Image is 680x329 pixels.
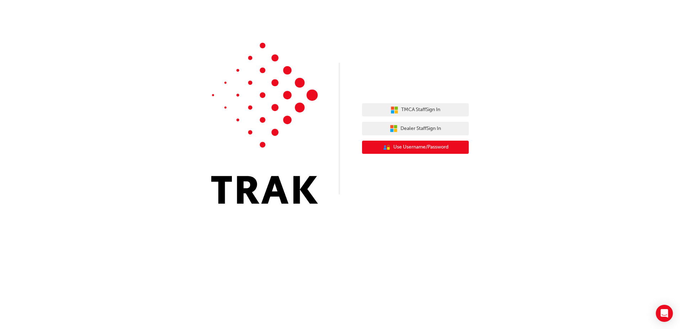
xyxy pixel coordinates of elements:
button: Dealer StaffSign In [362,122,469,135]
span: TMCA Staff Sign In [401,106,440,114]
span: Use Username/Password [393,143,448,151]
button: TMCA StaffSign In [362,103,469,117]
span: Dealer Staff Sign In [400,125,441,133]
div: Open Intercom Messenger [656,305,673,322]
img: Trak [211,43,318,204]
button: Use Username/Password [362,141,469,154]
